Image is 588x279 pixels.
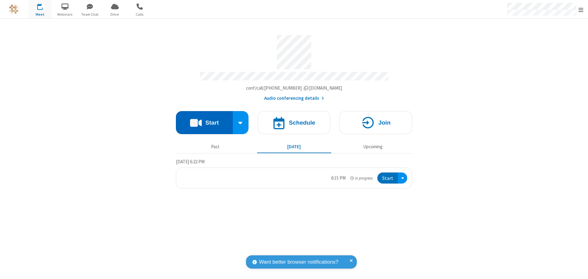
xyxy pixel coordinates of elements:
[336,141,410,153] button: Upcoming
[176,30,412,102] section: Account details
[29,12,52,17] span: Meet
[378,120,391,126] h4: Join
[103,12,126,17] span: Drive
[340,111,412,134] button: Join
[350,175,373,181] em: in progress
[259,258,338,266] span: Want better browser notifications?
[289,120,315,126] h4: Schedule
[258,111,330,134] button: Schedule
[205,120,219,126] h4: Start
[178,141,252,153] button: Past
[176,158,412,189] section: Today's Meetings
[398,172,407,184] div: Open menu
[331,175,346,182] div: 6:15 PM
[54,12,77,17] span: Webinars
[264,95,324,102] button: Audio conferencing details
[246,85,342,91] span: Copy my meeting room link
[9,5,18,14] img: QA Selenium DO NOT DELETE OR CHANGE
[246,85,342,92] button: Copy my meeting room linkCopy my meeting room link
[42,3,46,8] div: 1
[78,12,101,17] span: Team Chat
[377,172,398,184] button: Start
[176,111,233,134] button: Start
[257,141,331,153] button: [DATE]
[128,12,151,17] span: Calls
[176,159,205,165] span: [DATE] 6:22 PM
[233,111,249,134] div: Start conference options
